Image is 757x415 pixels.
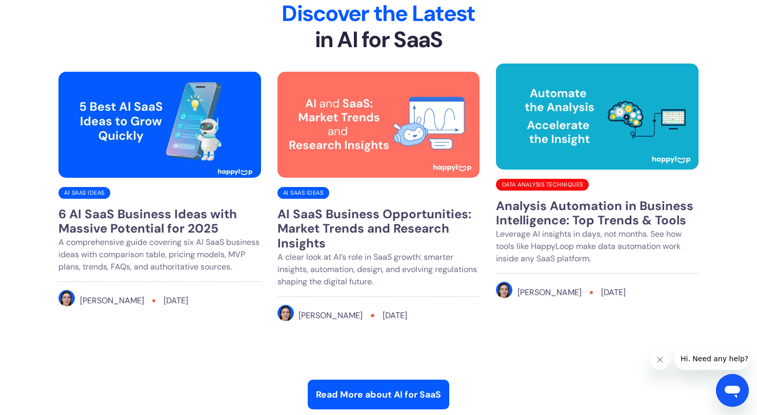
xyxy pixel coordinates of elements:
[277,207,480,251] h3: AI SaaS Business Opportunities: Market Trends and Research Insights
[496,282,512,298] img: Ariana J.
[58,207,261,237] h3: 6 AI SaaS Business Ideas with Massive Potential for 2025
[277,72,480,185] a: Read full blog post
[58,72,261,185] a: Read full blog post
[496,64,699,169] img: Header image showing a brain with gears connected to a screen, representing automation analysis a...
[277,199,480,339] a: Read full blog post
[58,187,110,199] div: Ai SaaS Ideas
[496,64,699,177] a: Read full blog post
[383,309,407,322] div: [DATE]
[58,199,261,324] a: Read full blog post
[650,349,670,370] iframe: Close message
[58,1,699,54] h2: Discover the Latest
[517,286,582,299] div: [PERSON_NAME]
[58,72,261,177] img: Ai SaaS Ideas
[315,25,443,54] span: in AI for SaaS
[277,72,480,177] img: Illustration representing AI and SaaS business opportunities with data analytics and market trends.
[277,305,294,321] img: Ariana J.
[80,295,144,307] div: [PERSON_NAME]
[58,290,75,306] img: Ariana J.
[496,199,699,229] h3: Analysis Automation in Business Intelligence: Top Trends & Tools
[496,179,588,191] div: Data Analysis Techniques
[298,309,363,322] div: [PERSON_NAME]
[496,228,699,265] p: Leverage AI insights in days, not months. See how tools like HappyLoop make data automation work ...
[308,380,449,409] a: Read More about AI for SaaS
[277,251,480,288] p: A clear look at AI’s role in SaaS growth: smarter insights, automation, design, and evolving regu...
[164,295,188,307] div: [DATE]
[674,347,749,370] iframe: Message from company
[496,191,699,316] a: Read full blog post
[277,187,329,199] div: Ai SaaS Ideas
[316,388,441,401] div: Read More about AI for SaaS
[601,286,626,299] div: [DATE]
[58,236,261,273] p: A comprehensive guide covering six AI SaaS business ideas with comparison table, pricing models, ...
[716,374,749,407] iframe: Button to launch messaging window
